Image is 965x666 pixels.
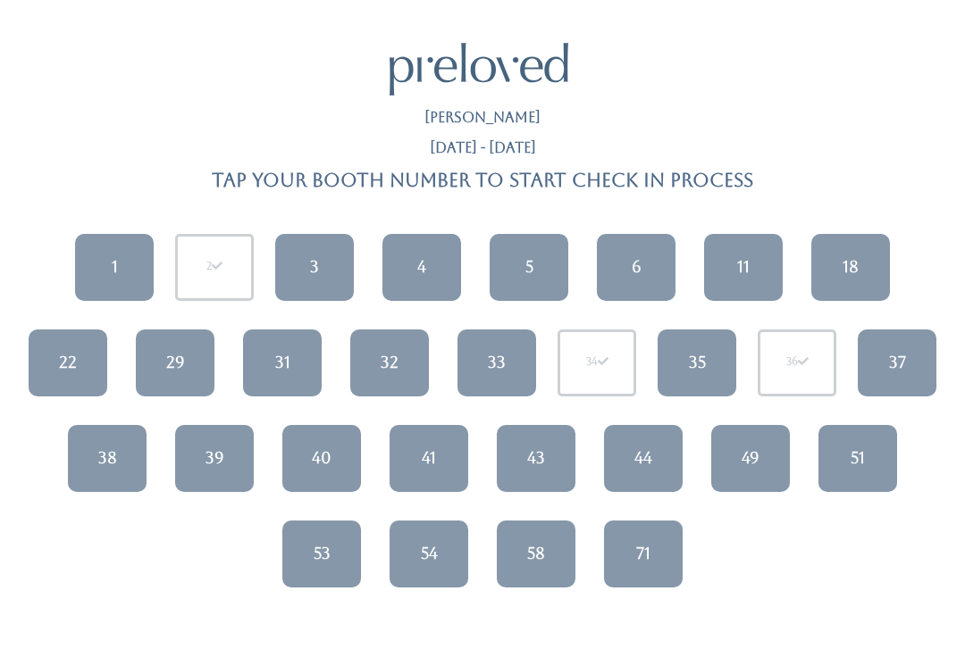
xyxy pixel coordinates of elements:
[175,425,254,492] a: 39
[421,542,438,565] div: 54
[527,542,545,565] div: 58
[843,255,859,279] div: 18
[417,255,426,279] div: 4
[889,351,906,374] div: 37
[206,259,222,275] div: 2
[818,425,897,492] a: 51
[275,351,290,374] div: 31
[206,446,224,470] div: 39
[497,425,575,492] a: 43
[136,329,214,396] a: 29
[586,354,608,370] div: 34
[381,351,399,374] div: 32
[851,446,865,470] div: 51
[350,329,429,396] a: 32
[422,446,436,470] div: 41
[243,329,322,396] a: 31
[689,351,706,374] div: 35
[166,351,185,374] div: 29
[390,425,468,492] a: 41
[382,234,461,301] a: 4
[314,542,331,565] div: 53
[742,446,759,470] div: 49
[497,520,575,587] a: 58
[59,351,77,374] div: 22
[597,234,675,301] a: 6
[430,140,536,156] h5: [DATE] - [DATE]
[282,520,361,587] a: 53
[282,425,361,492] a: 40
[68,425,147,492] a: 38
[488,351,506,374] div: 33
[75,234,154,301] a: 1
[212,170,753,190] h4: Tap your booth number to start check in process
[525,255,533,279] div: 5
[390,43,568,96] img: preloved logo
[424,110,541,126] h5: [PERSON_NAME]
[29,329,107,396] a: 22
[527,446,545,470] div: 43
[632,255,642,279] div: 6
[457,329,536,396] a: 33
[604,520,683,587] a: 71
[658,329,736,396] a: 35
[275,234,354,301] a: 3
[786,354,809,370] div: 36
[312,446,331,470] div: 40
[490,234,568,301] a: 5
[310,255,319,279] div: 3
[711,425,790,492] a: 49
[604,425,683,492] a: 44
[634,446,652,470] div: 44
[98,446,117,470] div: 38
[737,255,750,279] div: 11
[112,255,118,279] div: 1
[390,520,468,587] a: 54
[858,329,936,396] a: 37
[704,234,783,301] a: 11
[811,234,890,301] a: 18
[636,542,650,565] div: 71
